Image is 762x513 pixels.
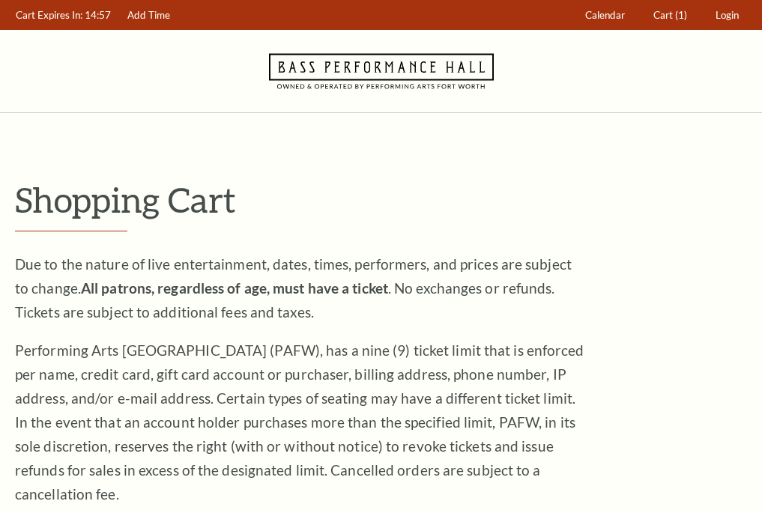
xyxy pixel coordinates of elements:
[16,9,82,21] span: Cart Expires In:
[81,279,388,297] strong: All patrons, regardless of age, must have a ticket
[709,1,746,30] a: Login
[716,9,739,21] span: Login
[578,1,632,30] a: Calendar
[585,9,625,21] span: Calendar
[675,9,687,21] span: (1)
[121,1,178,30] a: Add Time
[653,9,673,21] span: Cart
[647,1,695,30] a: Cart (1)
[15,339,584,506] p: Performing Arts [GEOGRAPHIC_DATA] (PAFW), has a nine (9) ticket limit that is enforced per name, ...
[15,180,747,219] p: Shopping Cart
[15,255,572,321] span: Due to the nature of live entertainment, dates, times, performers, and prices are subject to chan...
[85,9,111,21] span: 14:57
